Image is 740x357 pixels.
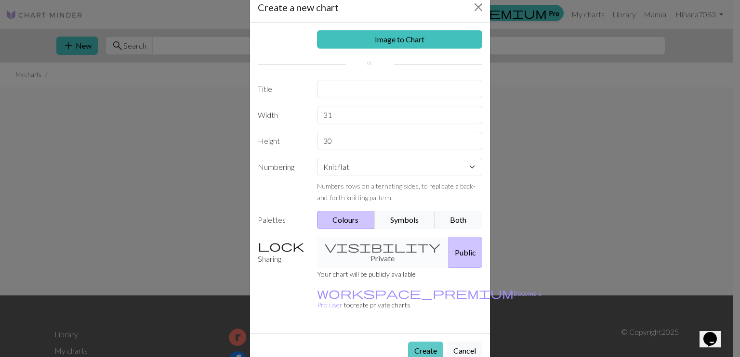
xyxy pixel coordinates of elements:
[317,286,514,300] span: workspace_premium
[317,211,375,229] button: Colours
[374,211,435,229] button: Symbols
[317,289,542,309] small: to create private charts
[252,80,311,98] label: Title
[252,211,311,229] label: Palettes
[252,237,311,268] label: Sharing
[700,319,730,347] iframe: chat widget
[317,289,542,309] a: Become a Pro user
[252,106,311,124] label: Width
[449,237,482,268] button: Public
[252,158,311,203] label: Numbering
[317,182,476,202] small: Numbers rows on alternating sides, to replicate a back-and-forth knitting pattern.
[252,132,311,150] label: Height
[317,30,483,49] a: Image to Chart
[317,270,416,278] small: Your chart will be publicly available
[435,211,483,229] button: Both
